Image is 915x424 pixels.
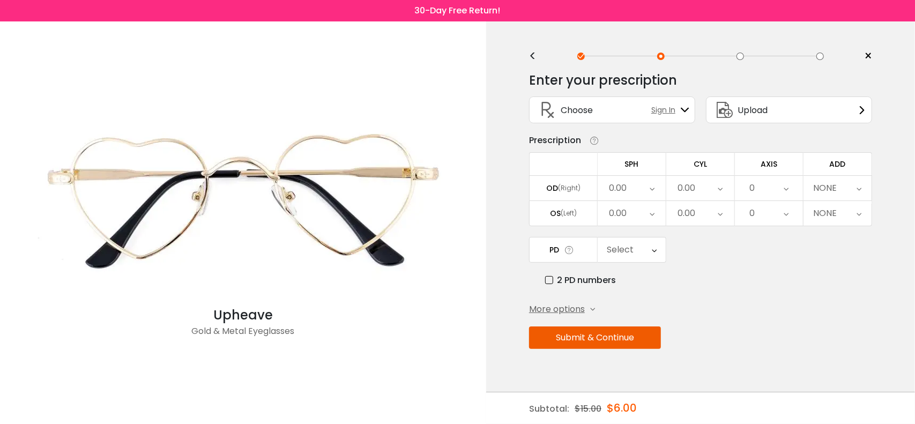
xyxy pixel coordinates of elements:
[558,183,581,193] div: (Right)
[804,152,872,175] td: ADD
[561,209,577,218] div: (Left)
[529,134,581,147] div: Prescription
[651,105,681,116] span: Sign In
[29,306,458,325] div: Upheave
[749,203,755,224] div: 0
[609,177,627,199] div: 0.00
[607,392,637,423] div: $6.00
[598,152,666,175] td: SPH
[561,103,593,117] span: Choose
[678,177,695,199] div: 0.00
[609,203,627,224] div: 0.00
[814,177,837,199] div: NONE
[814,203,837,224] div: NONE
[529,52,545,61] div: <
[738,103,768,117] span: Upload
[29,91,458,306] img: Gold Upheave - Metal Eyeglasses
[856,48,872,64] a: ×
[546,183,558,193] div: OD
[678,203,695,224] div: 0.00
[607,239,634,261] div: Select
[529,237,598,263] td: PD
[545,273,616,287] label: 2 PD numbers
[864,48,872,64] span: ×
[529,326,661,349] button: Submit & Continue
[29,325,458,346] div: Gold & Metal Eyeglasses
[749,177,755,199] div: 0
[550,209,561,218] div: OS
[735,152,804,175] td: AXIS
[666,152,735,175] td: CYL
[529,70,677,91] div: Enter your prescription
[529,303,585,316] span: More options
